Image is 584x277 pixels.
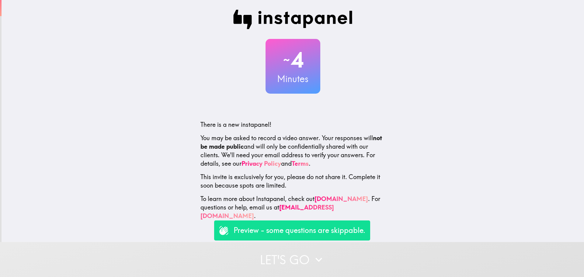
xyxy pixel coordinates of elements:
[234,225,365,236] p: Preview - some questions are skippable.
[200,195,385,220] p: To learn more about Instapanel, check out . For questions or help, email us at .
[292,160,309,167] a: Terms
[200,173,385,190] p: This invite is exclusively for you, please do not share it. Complete it soon because spots are li...
[233,10,353,29] img: Instapanel
[200,121,271,128] span: There is a new instapanel!
[266,47,320,72] h2: 4
[315,195,368,203] a: [DOMAIN_NAME]
[200,134,382,150] b: not be made public
[282,51,291,69] span: ~
[242,160,281,167] a: Privacy Policy
[200,134,385,168] p: You may be asked to record a video answer. Your responses will and will only be confidentially sh...
[200,203,334,220] a: [EMAIL_ADDRESS][DOMAIN_NAME]
[266,72,320,85] h3: Minutes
